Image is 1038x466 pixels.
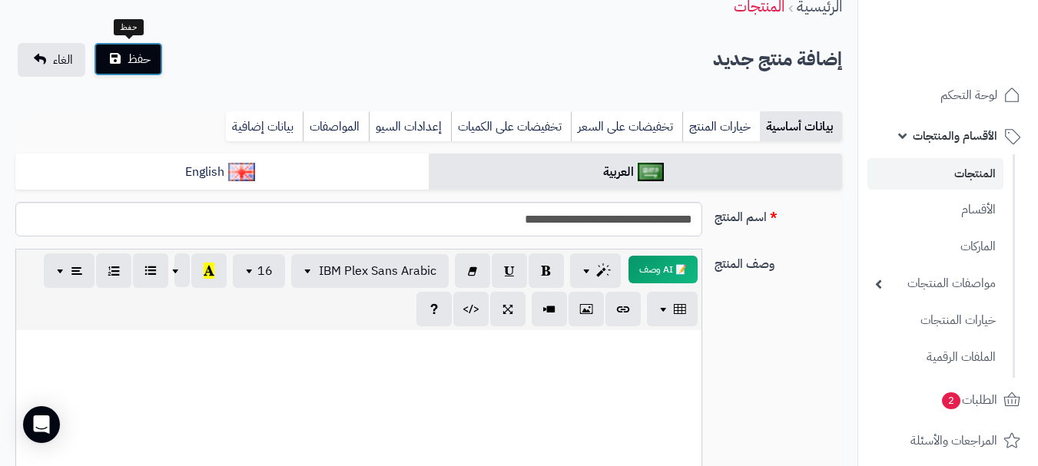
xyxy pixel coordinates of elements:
img: العربية [638,163,665,181]
div: حفظ [114,19,144,36]
a: إعدادات السيو [369,111,451,142]
span: لوحة التحكم [940,84,997,106]
a: تخفيضات على الكميات [451,111,571,142]
span: الأقسام والمنتجات [913,125,997,147]
span: الغاء [53,51,73,69]
a: الغاء [18,43,85,77]
a: خيارات المنتجات [867,304,1003,337]
a: English [15,154,429,191]
a: المواصفات [303,111,369,142]
a: تخفيضات على السعر [571,111,682,142]
a: لوحة التحكم [867,77,1029,114]
a: المراجعات والأسئلة [867,422,1029,459]
img: English [228,163,255,181]
div: Open Intercom Messenger [23,406,60,443]
button: حفظ [94,42,163,76]
button: 16 [233,254,285,288]
span: 16 [257,262,273,280]
a: الماركات [867,230,1003,263]
span: IBM Plex Sans Arabic [319,262,436,280]
a: الطلبات2 [867,382,1029,418]
button: 📝 AI وصف [628,256,698,283]
span: حفظ [128,50,151,68]
span: 2 [941,392,961,410]
label: اسم المنتج [708,202,848,226]
span: المراجعات والأسئلة [910,430,997,451]
a: خيارات المنتج [682,111,760,142]
span: الطلبات [940,389,997,411]
a: الملفات الرقمية [867,341,1003,374]
a: العربية [429,154,842,191]
a: مواصفات المنتجات [867,267,1003,300]
button: IBM Plex Sans Arabic [291,254,449,288]
a: المنتجات [867,158,1003,190]
a: بيانات إضافية [226,111,303,142]
img: logo-2.png [934,24,1023,56]
h2: إضافة منتج جديد [713,44,842,75]
a: بيانات أساسية [760,111,842,142]
a: الأقسام [867,193,1003,226]
label: وصف المنتج [708,249,848,273]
